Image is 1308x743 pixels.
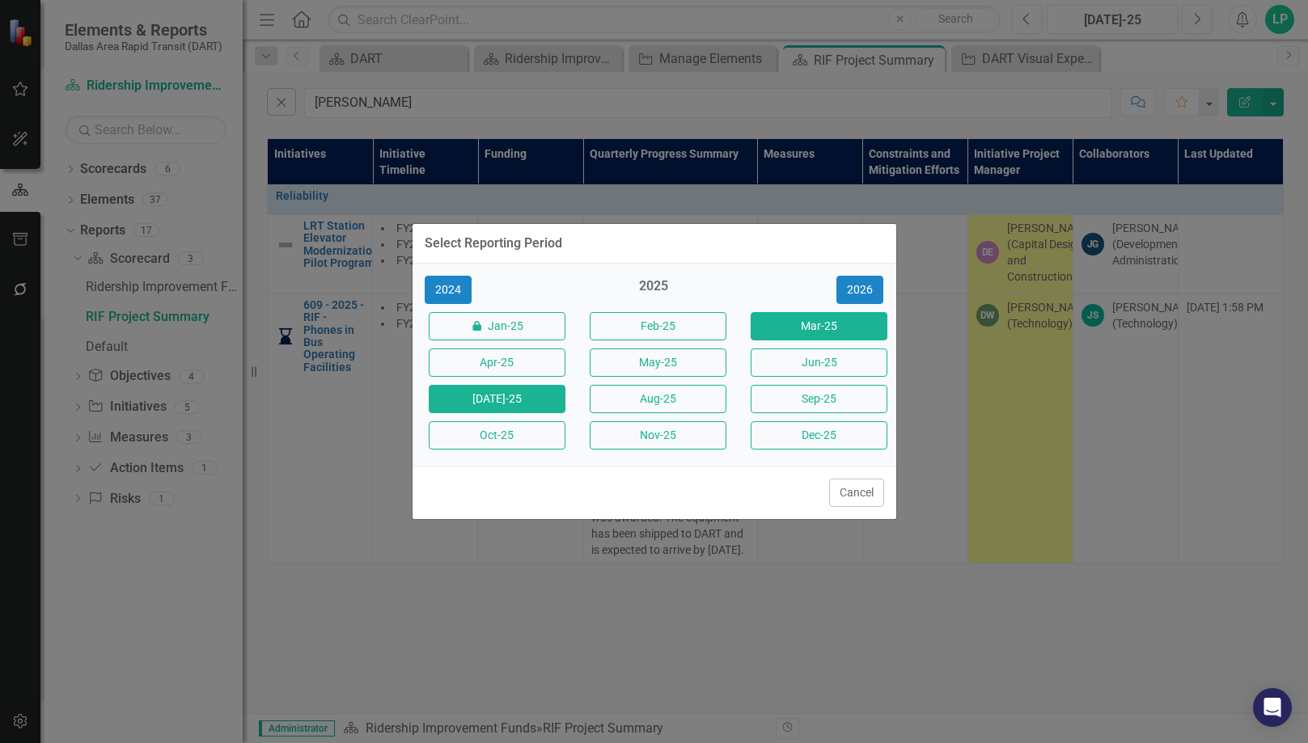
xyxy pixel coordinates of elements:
button: Oct-25 [429,421,565,450]
button: 2026 [836,276,883,304]
button: Cancel [829,479,884,507]
button: Jan-25 [429,312,565,340]
button: 2024 [425,276,472,304]
button: Sep-25 [751,385,887,413]
button: Feb-25 [590,312,726,340]
button: Nov-25 [590,421,726,450]
button: Dec-25 [751,421,887,450]
button: Mar-25 [751,312,887,340]
button: Apr-25 [429,348,565,377]
div: 2025 [586,277,722,304]
button: Jun-25 [751,348,887,377]
button: May-25 [590,348,726,377]
button: [DATE]-25 [429,385,565,413]
div: Select Reporting Period [425,236,562,251]
div: Open Intercom Messenger [1253,688,1292,727]
button: Aug-25 [590,385,726,413]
